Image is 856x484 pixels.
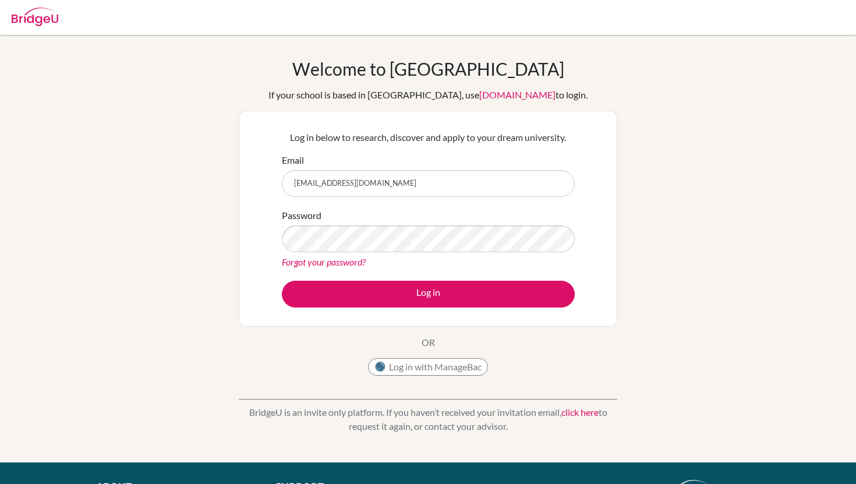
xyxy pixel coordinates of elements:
label: Password [282,209,321,222]
img: Bridge-U [12,8,58,26]
button: Log in [282,281,575,308]
a: [DOMAIN_NAME] [479,89,556,100]
p: Log in below to research, discover and apply to your dream university. [282,130,575,144]
div: If your school is based in [GEOGRAPHIC_DATA], use to login. [268,88,588,102]
label: Email [282,153,304,167]
h1: Welcome to [GEOGRAPHIC_DATA] [292,58,564,79]
button: Log in with ManageBac [368,358,488,376]
p: BridgeU is an invite only platform. If you haven’t received your invitation email, to request it ... [239,405,617,433]
p: OR [422,335,435,349]
a: click here [561,407,599,418]
a: Forgot your password? [282,256,366,267]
